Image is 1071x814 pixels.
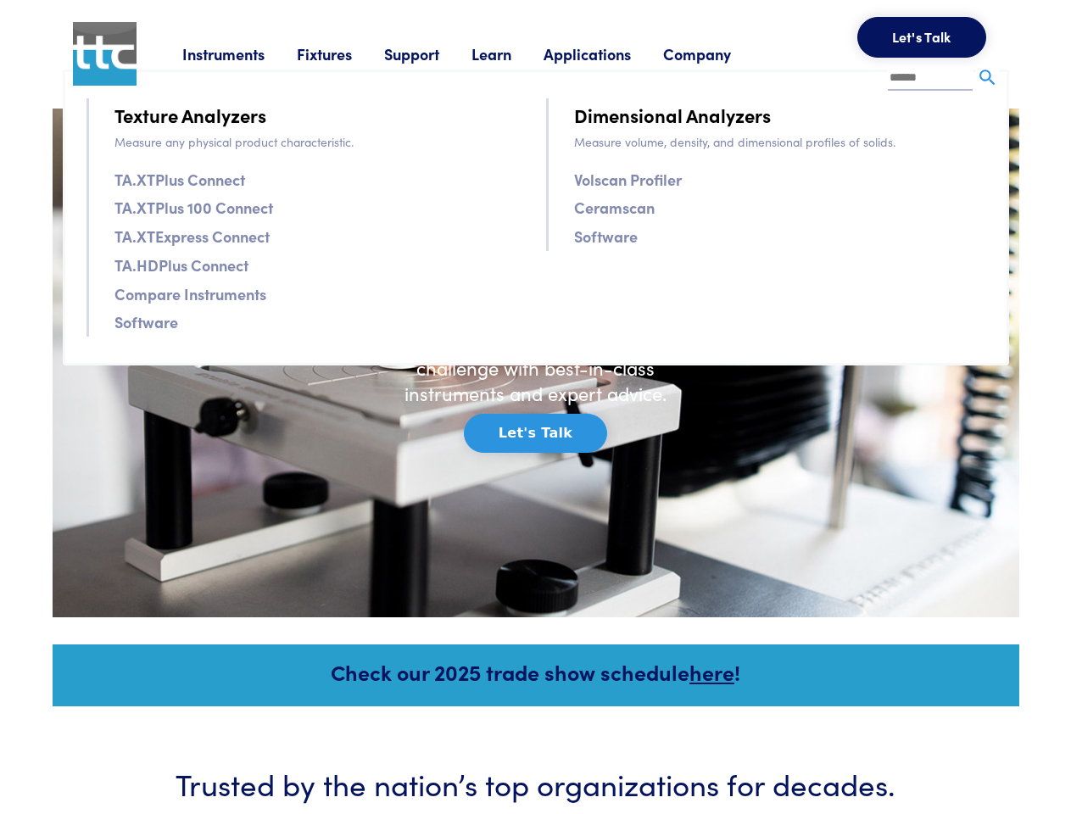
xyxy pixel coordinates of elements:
a: Fixtures [297,43,384,64]
a: Ceramscan [574,195,655,220]
h3: Trusted by the nation’s top organizations for decades. [103,762,968,804]
a: Software [574,224,638,248]
a: TA.XTExpress Connect [114,224,270,248]
a: TA.XTPlus 100 Connect [114,195,273,220]
a: Instruments [182,43,297,64]
h5: Check our 2025 trade show schedule ! [75,657,996,687]
a: Applications [544,43,663,64]
a: Learn [471,43,544,64]
a: Volscan Profiler [574,167,682,192]
a: TA.XTPlus Connect [114,167,245,192]
a: Company [663,43,763,64]
p: Measure any physical product characteristic. [114,132,526,151]
a: Software [114,309,178,334]
img: ttc_logo_1x1_v1.0.png [73,22,137,86]
button: Let's Talk [464,414,607,453]
a: here [689,657,734,687]
a: Texture Analyzers [114,100,266,130]
button: Let's Talk [857,17,986,58]
a: Dimensional Analyzers [574,100,771,130]
p: Measure volume, density, and dimensional profiles of solids. [574,132,985,151]
a: TA.HDPlus Connect [114,253,248,277]
a: Compare Instruments [114,282,266,306]
a: Support [384,43,471,64]
h6: Solve any texture analysis challenge with best-in-class instruments and expert advice. [392,329,680,407]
